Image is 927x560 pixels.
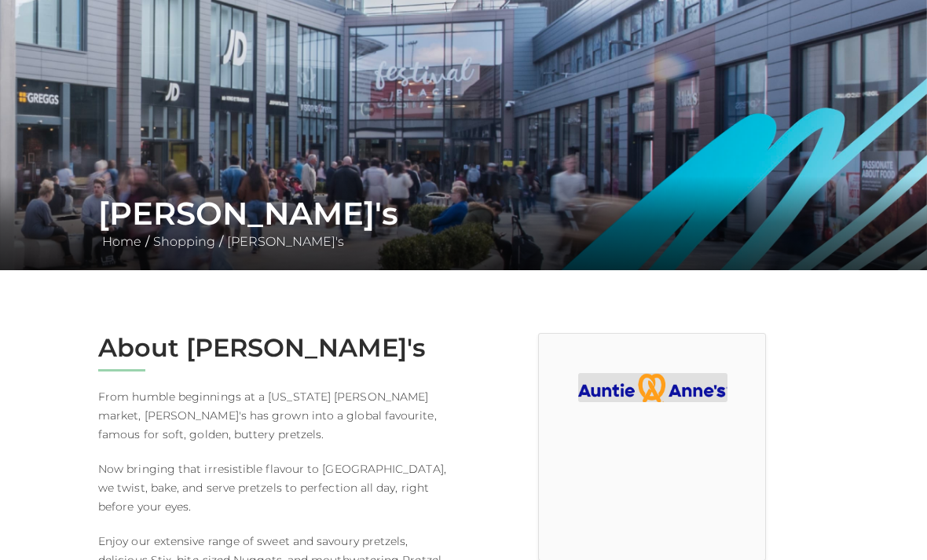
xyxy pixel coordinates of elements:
a: [PERSON_NAME]'s [223,234,348,249]
div: / / [86,195,841,251]
a: Shopping [149,234,219,249]
a: Home [98,234,145,249]
h1: [PERSON_NAME]'s [98,195,829,232]
p: From humble beginnings at a [US_STATE] [PERSON_NAME] market, [PERSON_NAME]'s has grown into a glo... [98,387,452,444]
h2: About [PERSON_NAME]'s [98,333,452,363]
p: Now bringing that irresistible flavour to [GEOGRAPHIC_DATA], we twist, bake, and serve pretzels t... [98,459,452,516]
